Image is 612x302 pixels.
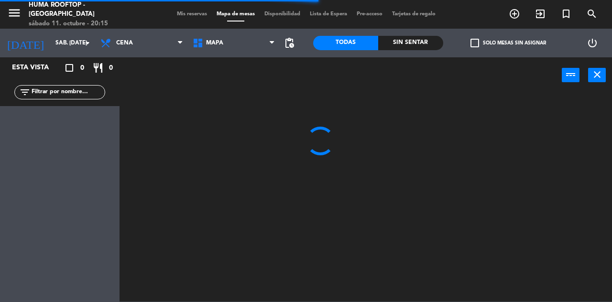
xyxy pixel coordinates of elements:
[31,87,105,97] input: Filtrar por nombre...
[7,6,22,23] button: menu
[535,8,546,20] i: exit_to_app
[5,62,69,74] div: Esta vista
[591,69,603,80] i: close
[92,62,104,74] i: restaurant
[586,8,598,20] i: search
[80,63,84,74] span: 0
[470,39,546,47] label: Solo mesas sin asignar
[565,69,577,80] i: power_input
[64,62,75,74] i: crop_square
[172,11,212,17] span: Mis reservas
[352,11,387,17] span: Pre-acceso
[82,37,93,49] i: arrow_drop_down
[19,86,31,98] i: filter_list
[305,11,352,17] span: Lista de Espera
[509,8,520,20] i: add_circle_outline
[284,37,295,49] span: pending_actions
[109,63,113,74] span: 0
[116,40,133,46] span: Cena
[470,39,479,47] span: check_box_outline_blank
[29,0,146,19] div: Huma Rooftop - [GEOGRAPHIC_DATA]
[7,6,22,20] i: menu
[29,19,146,29] div: sábado 11. octubre - 20:15
[378,36,443,50] div: Sin sentar
[313,36,378,50] div: Todas
[260,11,305,17] span: Disponibilidad
[588,68,606,82] button: close
[562,68,579,82] button: power_input
[206,40,223,46] span: Mapa
[587,37,598,49] i: power_settings_new
[212,11,260,17] span: Mapa de mesas
[387,11,440,17] span: Tarjetas de regalo
[560,8,572,20] i: turned_in_not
